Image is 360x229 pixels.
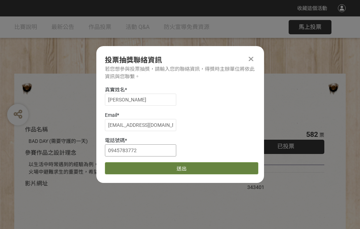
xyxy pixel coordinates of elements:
a: 活動 Q&A [126,16,149,38]
div: 投票抽獎聯絡資訊 [105,55,255,65]
span: 作品投票 [88,24,111,30]
a: 比賽說明 [14,16,37,38]
iframe: Facebook Share [266,176,302,183]
div: 以生活中時常遇到的經驗為例，透過對比的方式宣傳住宅用火災警報器、家庭逃生計畫及火場中避難求生的重要性，希望透過趣味的短影音讓更多人認識到更多的防火觀念。 [29,161,226,176]
span: 已投票 [277,143,294,150]
span: 影片網址 [25,180,48,187]
div: BAD DAY (需要守護的一天) [29,138,226,145]
button: 馬上投票 [289,20,331,34]
div: 若您想參與投票抽獎，請輸入您的聯絡資訊，得獎時主辦單位將依此資訊與您聯繫。 [105,65,255,80]
a: 作品投票 [88,16,111,38]
a: 防火宣導免費資源 [164,16,209,38]
span: 作品名稱 [25,126,48,133]
span: 582 [306,130,318,139]
span: 參賽作品之設計理念 [25,149,76,156]
span: 馬上投票 [299,24,321,30]
span: 真實姓名 [105,87,125,93]
span: 電話號碼 [105,138,125,143]
span: 比賽說明 [14,24,37,30]
span: 票 [319,132,324,138]
span: Email [105,112,117,118]
span: 活動 Q&A [126,24,149,30]
span: 收藏這個活動 [297,5,327,11]
span: 最新公告 [51,24,74,30]
a: 最新公告 [51,16,74,38]
span: 防火宣導免費資源 [164,24,209,30]
button: 送出 [105,162,258,174]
